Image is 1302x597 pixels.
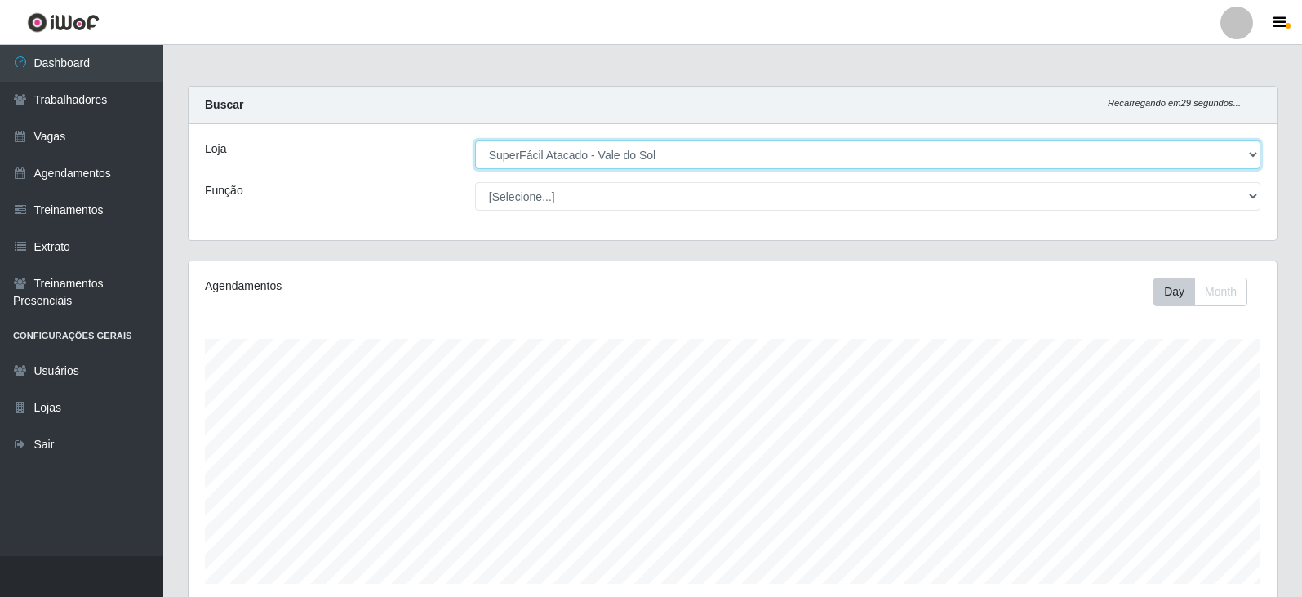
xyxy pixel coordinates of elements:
div: First group [1153,278,1247,306]
div: Agendamentos [205,278,630,295]
div: Toolbar with button groups [1153,278,1260,306]
i: Recarregando em 29 segundos... [1108,98,1241,108]
strong: Buscar [205,98,243,111]
label: Função [205,182,243,199]
label: Loja [205,140,226,158]
button: Day [1153,278,1195,306]
img: CoreUI Logo [27,12,100,33]
button: Month [1194,278,1247,306]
